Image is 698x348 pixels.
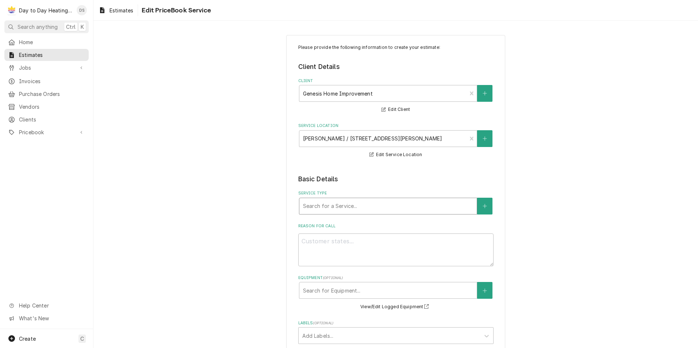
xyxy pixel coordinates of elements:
div: Service Location [298,123,494,159]
a: Purchase Orders [4,88,89,100]
div: Client [298,78,494,114]
span: Jobs [19,64,74,71]
a: Estimates [4,49,89,61]
span: Ctrl [66,23,76,31]
span: Edit PriceBook Service [139,5,211,15]
a: Home [4,36,89,48]
span: ( optional ) [323,276,343,280]
span: ( optional ) [313,321,333,325]
div: D [7,5,17,15]
a: Go to Help Center [4,299,89,312]
a: Go to Pricebook [4,126,89,138]
label: Reason For Call [298,223,494,229]
p: Please provide the following information to create your estimate: [298,44,494,51]
div: Day to Day Heating and Cooling's Avatar [7,5,17,15]
div: David Silvestre's Avatar [77,5,87,15]
div: Day to Day Heating and Cooling [19,7,73,14]
label: Labels [298,320,494,326]
a: Go to What's New [4,312,89,324]
button: Create New Equipment [477,282,492,299]
span: Help Center [19,302,84,309]
span: What's New [19,314,84,322]
svg: Create New Client [483,91,487,96]
span: Create [19,336,36,342]
label: Equipment [298,275,494,281]
span: Estimates [19,51,85,59]
label: Service Type [298,190,494,196]
div: Reason For Call [298,223,494,266]
svg: Create New Equipment [483,288,487,293]
label: Client [298,78,494,84]
button: View/Edit Logged Equipment [359,302,432,312]
span: Purchase Orders [19,90,85,98]
a: Invoices [4,75,89,87]
button: Search anythingCtrlK [4,20,89,33]
svg: Create New Location [483,136,487,141]
span: C [80,335,84,343]
div: DS [77,5,87,15]
div: Service Type [298,190,494,214]
div: Equipment [298,275,494,311]
legend: Basic Details [298,174,494,184]
span: Clients [19,116,85,123]
span: K [81,23,84,31]
a: Estimates [96,4,136,16]
a: Vendors [4,101,89,113]
button: Edit Client [380,105,411,114]
span: Pricebook [19,128,74,136]
button: Create New Service [477,198,492,214]
span: Invoices [19,77,85,85]
button: Create New Location [477,130,492,147]
a: Clients [4,113,89,125]
span: Search anything [18,23,58,31]
span: Home [19,38,85,46]
a: Go to Jobs [4,62,89,74]
legend: Client Details [298,62,494,71]
svg: Create New Service [483,204,487,209]
div: Labels [298,320,494,344]
span: Vendors [19,103,85,111]
button: Create New Client [477,85,492,102]
button: Edit Service Location [368,150,423,159]
span: Estimates [110,7,133,14]
label: Service Location [298,123,494,129]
